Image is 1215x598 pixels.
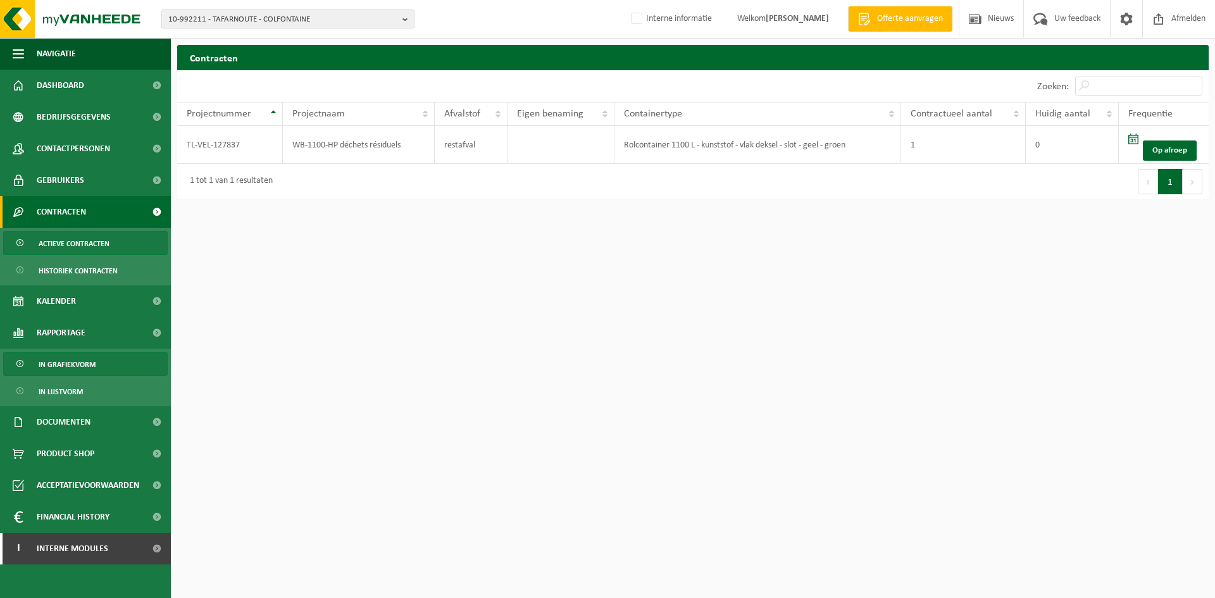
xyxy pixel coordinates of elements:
h2: Contracten [177,45,1209,70]
span: Navigatie [37,38,76,70]
td: Rolcontainer 1100 L - kunststof - vlak deksel - slot - geel - groen [614,126,902,164]
span: Gebruikers [37,165,84,196]
span: Eigen benaming [517,109,583,119]
span: Frequentie [1128,109,1173,119]
td: TL-VEL-127837 [177,126,283,164]
span: Contracten [37,196,86,228]
span: Financial History [37,501,109,533]
a: Historiek contracten [3,258,168,282]
span: Huidig aantal [1035,109,1090,119]
span: 10-992211 - TAFARNOUTE - COLFONTAINE [168,10,397,29]
span: Interne modules [37,533,108,564]
span: Dashboard [37,70,84,101]
span: In grafiekvorm [39,352,96,377]
span: Contactpersonen [37,133,110,165]
span: Projectnaam [292,109,345,119]
td: restafval [435,126,508,164]
button: Previous [1138,169,1158,194]
strong: [PERSON_NAME] [766,14,829,23]
span: Containertype [624,109,682,119]
a: In grafiekvorm [3,352,168,376]
span: Bedrijfsgegevens [37,101,111,133]
span: Historiek contracten [39,259,118,283]
span: Documenten [37,406,90,438]
button: 10-992211 - TAFARNOUTE - COLFONTAINE [161,9,414,28]
button: 1 [1158,169,1183,194]
span: Rapportage [37,317,85,349]
a: Offerte aanvragen [848,6,952,32]
td: 0 [1026,126,1119,164]
a: Op afroep [1143,140,1197,161]
button: Next [1183,169,1202,194]
span: Afvalstof [444,109,480,119]
span: I [13,533,24,564]
div: 1 tot 1 van 1 resultaten [184,170,273,193]
span: Contractueel aantal [911,109,992,119]
td: 1 [901,126,1026,164]
span: Acceptatievoorwaarden [37,470,139,501]
a: In lijstvorm [3,379,168,403]
label: Interne informatie [628,9,712,28]
a: Actieve contracten [3,231,168,255]
label: Zoeken: [1037,82,1069,92]
span: Kalender [37,285,76,317]
span: In lijstvorm [39,380,83,404]
span: Actieve contracten [39,232,109,256]
span: Projectnummer [187,109,251,119]
td: WB-1100-HP déchets résiduels [283,126,435,164]
span: Offerte aanvragen [874,13,946,25]
span: Product Shop [37,438,94,470]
